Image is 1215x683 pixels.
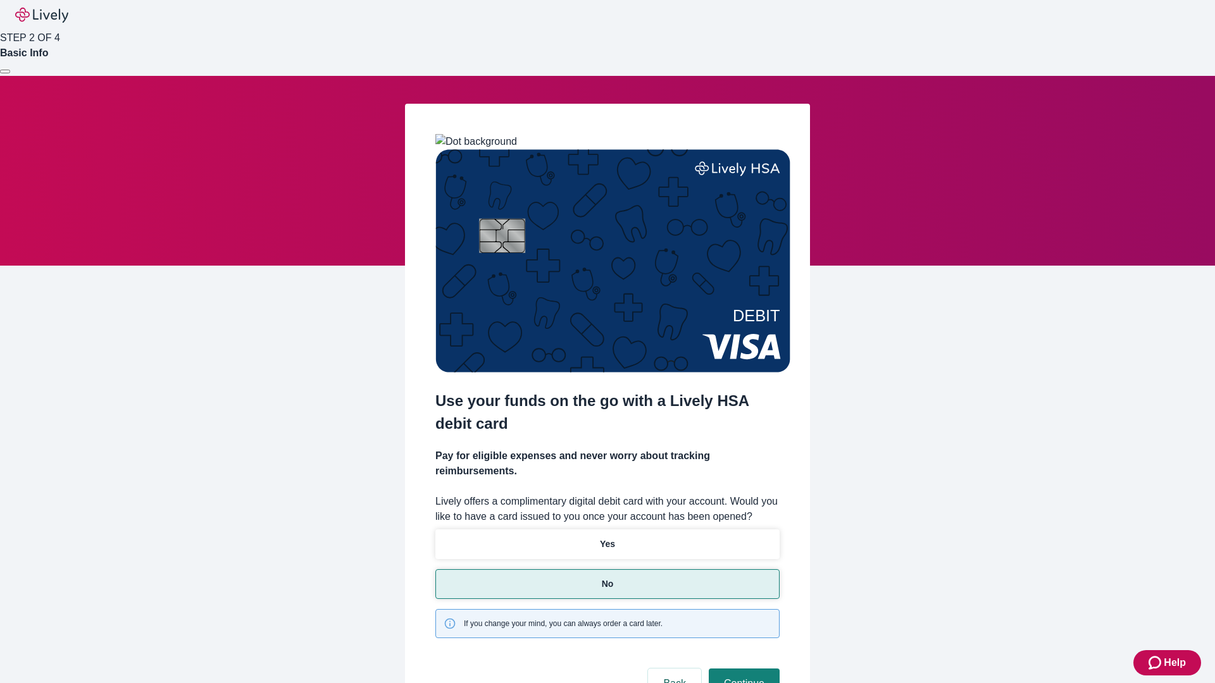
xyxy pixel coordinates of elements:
span: If you change your mind, you can always order a card later. [464,618,663,629]
button: No [435,569,780,599]
img: Dot background [435,134,517,149]
svg: Zendesk support icon [1149,655,1164,670]
img: Lively [15,8,68,23]
h4: Pay for eligible expenses and never worry about tracking reimbursements. [435,448,780,479]
p: Yes [600,538,615,551]
button: Yes [435,529,780,559]
img: Debit card [435,149,790,372]
span: Help [1164,655,1186,670]
button: Zendesk support iconHelp [1133,650,1201,675]
label: Lively offers a complimentary digital debit card with your account. Would you like to have a card... [435,494,780,524]
h2: Use your funds on the go with a Lively HSA debit card [435,390,780,435]
p: No [602,577,614,591]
